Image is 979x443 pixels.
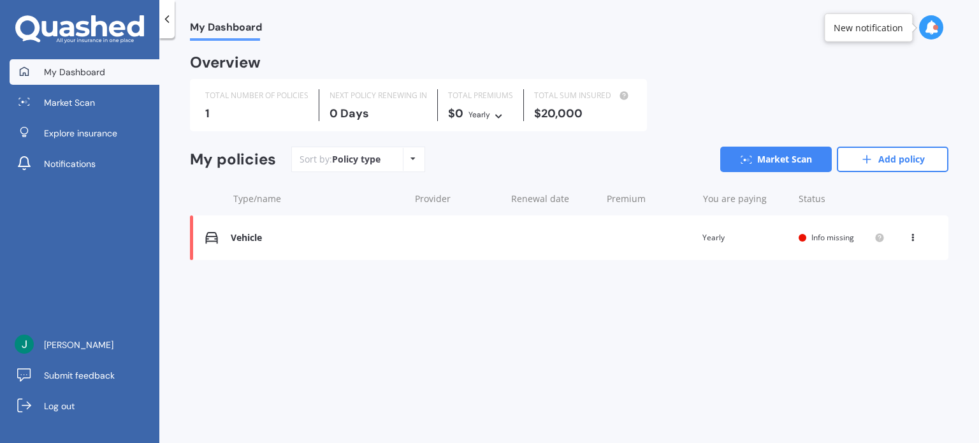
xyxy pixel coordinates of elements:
[720,147,832,172] a: Market Scan
[205,231,218,244] img: Vehicle
[190,56,261,69] div: Overview
[834,21,903,34] div: New notification
[448,89,513,102] div: TOTAL PREMIUMS
[811,232,854,243] span: Info missing
[703,192,789,205] div: You are paying
[44,338,113,351] span: [PERSON_NAME]
[702,231,788,244] div: Yearly
[837,147,948,172] a: Add policy
[190,21,262,38] span: My Dashboard
[332,153,381,166] div: Policy type
[511,192,597,205] div: Renewal date
[10,332,159,358] a: [PERSON_NAME]
[44,369,115,382] span: Submit feedback
[448,107,513,121] div: $0
[607,192,693,205] div: Premium
[44,400,75,412] span: Log out
[10,120,159,146] a: Explore insurance
[534,89,632,102] div: TOTAL SUM INSURED
[534,107,632,120] div: $20,000
[15,335,34,354] img: ACg8ocIGvAgBRM-Cb4xg0FsH5xEFtIyEMpuWdWM2vaNvjQJC8bllKA=s96-c
[205,107,308,120] div: 1
[233,192,405,205] div: Type/name
[330,107,427,120] div: 0 Days
[300,153,381,166] div: Sort by:
[44,127,117,140] span: Explore insurance
[10,59,159,85] a: My Dashboard
[10,393,159,419] a: Log out
[44,66,105,78] span: My Dashboard
[44,96,95,109] span: Market Scan
[190,150,276,169] div: My policies
[10,90,159,115] a: Market Scan
[415,192,501,205] div: Provider
[44,157,96,170] span: Notifications
[10,151,159,177] a: Notifications
[468,108,490,121] div: Yearly
[799,192,885,205] div: Status
[231,233,403,243] div: Vehicle
[10,363,159,388] a: Submit feedback
[330,89,427,102] div: NEXT POLICY RENEWING IN
[205,89,308,102] div: TOTAL NUMBER OF POLICIES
